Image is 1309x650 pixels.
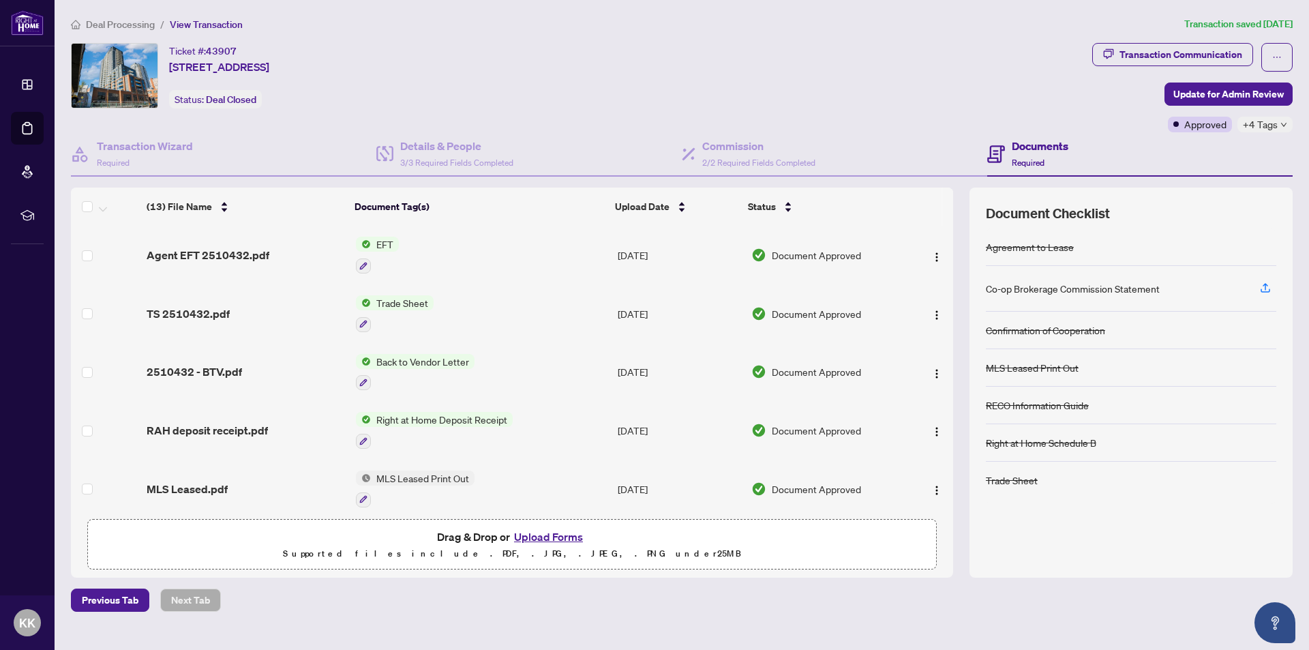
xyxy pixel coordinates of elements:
span: Right at Home Deposit Receipt [371,412,513,427]
th: Status [742,188,903,226]
div: Ticket #: [169,43,237,59]
button: Open asap [1254,602,1295,643]
button: Logo [926,244,948,266]
span: Back to Vendor Letter [371,354,475,369]
button: Status IconBack to Vendor Letter [356,354,475,391]
span: Drag & Drop or [437,528,587,546]
img: Logo [931,252,942,263]
span: RAH deposit receipt.pdf [147,422,268,439]
img: Logo [931,368,942,379]
span: Document Approved [772,482,861,497]
span: KK [19,613,35,632]
span: 43907 [206,45,237,57]
span: Previous Tab [82,589,138,611]
span: EFT [371,237,399,252]
td: [DATE] [612,401,745,460]
img: Status Icon [356,237,371,252]
div: Confirmation of Cooperation [986,323,1105,338]
img: Document Status [751,423,766,438]
button: Next Tab [160,589,221,612]
span: Drag & Drop orUpload FormsSupported files include .PDF, .JPG, .JPEG, .PNG under25MB [88,520,936,570]
th: Upload Date [610,188,742,226]
img: Status Icon [356,295,371,310]
span: [STREET_ADDRESS] [169,59,269,75]
img: IMG-W12240135_1.jpg [72,44,157,108]
span: Upload Date [615,199,669,214]
button: Status IconRight at Home Deposit Receipt [356,412,513,449]
button: Previous Tab [71,589,149,612]
span: Document Approved [772,306,861,321]
span: Update for Admin Review [1173,83,1284,105]
img: Logo [931,485,942,496]
span: View Transaction [170,18,243,31]
img: Document Status [751,364,766,379]
span: Trade Sheet [371,295,434,310]
button: Logo [926,478,948,500]
span: 2/2 Required Fields Completed [702,158,815,168]
img: Status Icon [356,471,371,486]
img: Status Icon [356,412,371,427]
img: Document Status [751,248,766,263]
span: MLS Leased.pdf [147,481,228,497]
li: / [160,16,164,32]
span: TS 2510432.pdf [147,306,230,322]
div: Right at Home Schedule B [986,435,1096,450]
span: (13) File Name [147,199,212,214]
span: Required [1012,158,1044,168]
span: ellipsis [1272,53,1282,62]
img: Status Icon [356,354,371,369]
span: Document Approved [772,423,861,438]
img: Logo [931,426,942,437]
div: Status: [169,90,262,108]
h4: Transaction Wizard [97,138,193,154]
button: Status IconEFT [356,237,399,274]
th: (13) File Name [141,188,350,226]
button: Transaction Communication [1092,43,1253,66]
img: Document Status [751,482,766,497]
span: Deal Processing [86,18,155,31]
span: Agent EFT 2510432.pdf [147,247,269,263]
span: Document Checklist [986,204,1110,223]
h4: Commission [702,138,815,154]
span: 2510432 - BTV.pdf [147,364,242,380]
span: MLS Leased Print Out [371,471,475,486]
img: Document Status [751,306,766,321]
img: logo [11,10,44,35]
button: Logo [926,361,948,383]
div: Transaction Communication [1119,44,1242,65]
button: Upload Forms [510,528,587,546]
h4: Details & People [400,138,513,154]
div: RECO Information Guide [986,398,1089,413]
button: Status IconTrade Sheet [356,295,434,332]
span: down [1280,121,1287,128]
span: +4 Tags [1243,117,1278,132]
span: Approved [1184,117,1227,132]
h4: Documents [1012,138,1068,154]
span: Status [748,199,776,214]
div: Co-op Brokerage Commission Statement [986,281,1160,296]
td: [DATE] [612,460,745,518]
button: Update for Admin Review [1164,83,1293,106]
th: Document Tag(s) [349,188,610,226]
button: Logo [926,419,948,441]
div: Agreement to Lease [986,239,1074,254]
td: [DATE] [612,284,745,343]
img: Logo [931,310,942,321]
div: MLS Leased Print Out [986,360,1079,375]
span: Required [97,158,130,168]
div: Trade Sheet [986,473,1038,488]
span: Document Approved [772,364,861,379]
article: Transaction saved [DATE] [1184,16,1293,32]
button: Logo [926,303,948,325]
button: Status IconMLS Leased Print Out [356,471,475,507]
p: Supported files include .PDF, .JPG, .JPEG, .PNG under 25 MB [96,546,928,562]
td: [DATE] [612,226,745,284]
span: Deal Closed [206,93,256,106]
span: Document Approved [772,248,861,263]
td: [DATE] [612,343,745,402]
span: home [71,20,80,29]
span: 3/3 Required Fields Completed [400,158,513,168]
